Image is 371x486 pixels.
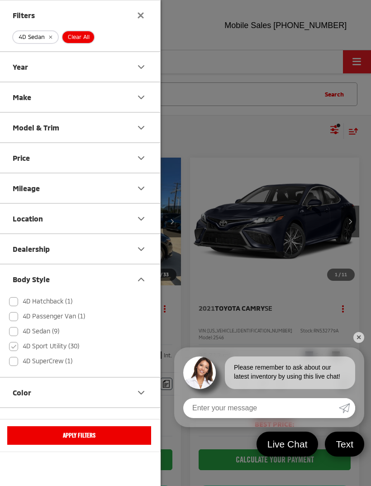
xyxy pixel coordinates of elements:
[7,426,151,445] button: Apply Filters
[263,438,312,450] span: Live Chat
[183,398,339,418] input: Enter your message
[135,12,147,19] button: Filters
[257,432,319,457] a: Live Chat
[136,244,147,255] div: Dealership
[62,30,95,44] button: Clear All
[325,432,364,457] a: Text
[9,339,79,354] label: 4D Sport Utility (30)
[13,11,35,19] div: Filters
[13,93,31,101] div: Make
[9,309,85,324] label: 4D Passenger Van (1)
[136,213,147,224] div: Location
[13,388,31,397] div: Color
[136,183,147,194] div: Mileage
[68,34,90,41] span: Clear All
[13,154,30,162] div: Price
[136,418,147,428] div: MPG / MPGe
[13,63,28,71] div: Year
[136,62,147,72] div: Year
[136,153,147,164] div: Price
[19,34,45,41] span: 4D Sedan
[13,214,43,223] div: Location
[9,294,72,309] label: 4D Hatchback (1)
[339,398,355,418] a: Submit
[225,356,355,389] div: Please remember to ask about our latest inventory by using this live chat!
[12,30,59,44] button: remove 4D%20Sedan
[13,275,50,284] div: Body Style
[136,387,147,398] div: Color
[9,324,59,339] label: 4D Sedan (9)
[9,354,72,369] label: 4D SuperCrew (1)
[136,122,147,133] div: Model & Trim
[136,274,147,285] div: Body Style
[13,184,40,192] div: Mileage
[183,356,216,389] img: Agent profile photo
[13,123,59,132] div: Model & Trim
[136,92,147,103] div: Make
[331,438,358,450] span: Text
[13,419,55,427] div: MPG / MPGe
[13,245,50,253] div: Dealership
